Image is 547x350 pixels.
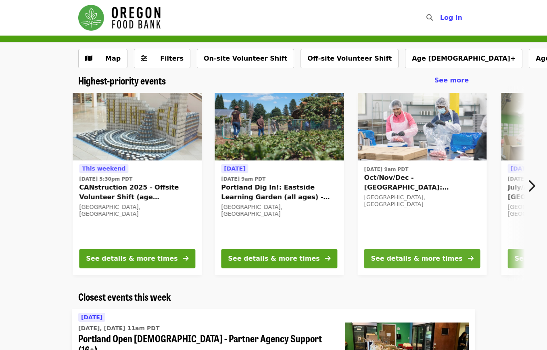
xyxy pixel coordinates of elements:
i: arrow-right icon [183,255,188,262]
button: Age [DEMOGRAPHIC_DATA]+ [405,49,522,68]
span: Highest-priority events [78,73,166,87]
div: See details & more times [228,254,319,264]
button: Filters (0 selected) [134,49,190,68]
span: CANstruction 2025 - Offsite Volunteer Shift (age [DEMOGRAPHIC_DATA]+) [79,183,195,202]
button: Log in [434,10,469,26]
button: On-site Volunteer Shift [197,49,294,68]
a: See more [434,76,469,85]
button: Next item [520,175,547,197]
span: Filters [160,55,184,62]
img: Oct/Nov/Dec - Beaverton: Repack/Sort (age 10+) organized by Oregon Food Bank [358,93,487,161]
time: [DATE], [DATE] 11am PDT [78,324,159,333]
div: [GEOGRAPHIC_DATA], [GEOGRAPHIC_DATA] [79,204,195,217]
time: [DATE] 9am PDT [364,166,409,173]
span: Portland Dig In!: Eastside Learning Garden (all ages) - Aug/Sept/Oct [221,183,337,202]
img: Portland Dig In!: Eastside Learning Garden (all ages) - Aug/Sept/Oct organized by Oregon Food Bank [215,93,344,161]
i: arrow-right icon [468,255,474,262]
i: chevron-right icon [527,178,535,194]
div: See details & more times [371,254,463,264]
a: Highest-priority events [78,75,166,86]
div: [GEOGRAPHIC_DATA], [GEOGRAPHIC_DATA] [221,204,337,217]
span: Log in [440,14,462,21]
button: Show map view [78,49,127,68]
span: This weekend [82,165,125,172]
button: See details & more times [79,249,195,268]
span: [DATE] [81,314,102,320]
time: [DATE] 5:30pm PDT [79,175,132,183]
input: Search [438,8,444,27]
i: arrow-right icon [325,255,330,262]
span: Oct/Nov/Dec - [GEOGRAPHIC_DATA]: Repack/Sort (age [DEMOGRAPHIC_DATA]+) [364,173,480,192]
a: See details for "CANstruction 2025 - Offsite Volunteer Shift (age 16+)" [73,93,202,275]
span: [DATE] [224,165,245,172]
a: See details for "Portland Dig In!: Eastside Learning Garden (all ages) - Aug/Sept/Oct" [215,93,344,275]
img: Oregon Food Bank - Home [78,5,161,31]
button: Off-site Volunteer Shift [301,49,399,68]
span: See more [434,76,469,84]
div: Highest-priority events [72,75,475,86]
i: sliders-h icon [141,55,147,62]
button: See details & more times [364,249,480,268]
button: See details & more times [221,249,337,268]
span: Closest events this week [78,289,171,304]
div: See details & more times [86,254,177,264]
span: Map [105,55,121,62]
a: See details for "Oct/Nov/Dec - Beaverton: Repack/Sort (age 10+)" [358,93,487,275]
i: search icon [426,14,433,21]
div: [GEOGRAPHIC_DATA], [GEOGRAPHIC_DATA] [364,194,480,208]
time: [DATE] 9am PDT [221,175,265,183]
img: CANstruction 2025 - Offsite Volunteer Shift (age 16+) organized by Oregon Food Bank [73,93,202,161]
i: map icon [85,55,92,62]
